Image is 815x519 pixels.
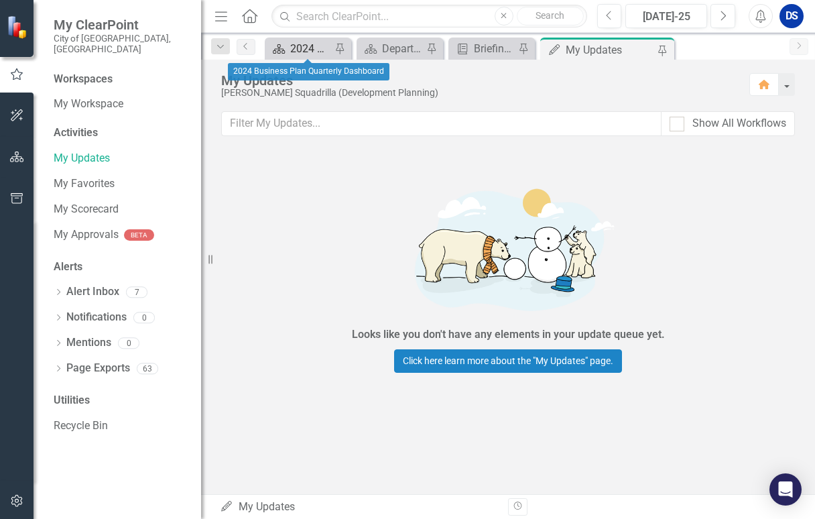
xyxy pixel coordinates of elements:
a: Mentions [66,335,111,351]
div: 63 [137,363,158,374]
img: Getting started [307,174,709,324]
a: 2024 Business Plan Quarterly Dashboard [268,40,331,57]
a: Click here learn more about the "My Updates" page. [394,349,622,373]
a: My Updates [54,151,188,166]
a: Department Dashboard [360,40,423,57]
div: My Updates [566,42,654,58]
input: Filter My Updates... [221,111,662,136]
a: Notifications [66,310,127,325]
div: [DATE]-25 [630,9,702,25]
span: My ClearPoint [54,17,188,33]
a: My Approvals [54,227,119,243]
div: My Updates [221,73,736,88]
div: 7 [126,286,147,298]
input: Search ClearPoint... [271,5,586,28]
div: Activities [54,125,188,141]
div: Briefing Books [474,40,515,57]
div: Department Dashboard [382,40,423,57]
div: Alerts [54,259,188,275]
small: City of [GEOGRAPHIC_DATA], [GEOGRAPHIC_DATA] [54,33,188,55]
div: 2024 Business Plan Quarterly Dashboard [290,40,331,57]
div: Utilities [54,393,188,408]
div: 0 [118,337,139,349]
a: My Workspace [54,97,188,112]
img: ClearPoint Strategy [7,15,30,39]
a: My Favorites [54,176,188,192]
a: Alert Inbox [66,284,119,300]
div: Open Intercom Messenger [769,473,802,506]
div: Looks like you don't have any elements in your update queue yet. [352,327,665,343]
div: BETA [124,229,154,241]
div: 0 [133,312,155,323]
div: [PERSON_NAME] Squadrilla (Development Planning) [221,88,736,98]
a: Recycle Bin [54,418,188,434]
a: My Scorecard [54,202,188,217]
button: [DATE]-25 [625,4,707,28]
button: DS [779,4,804,28]
span: Search [536,10,564,21]
div: Show All Workflows [692,116,786,131]
a: Briefing Books [452,40,515,57]
button: Search [517,7,584,25]
div: My Updates [220,500,498,515]
div: 2024 Business Plan Quarterly Dashboard [228,63,389,80]
div: Workspaces [54,72,113,87]
a: Page Exports [66,361,130,376]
